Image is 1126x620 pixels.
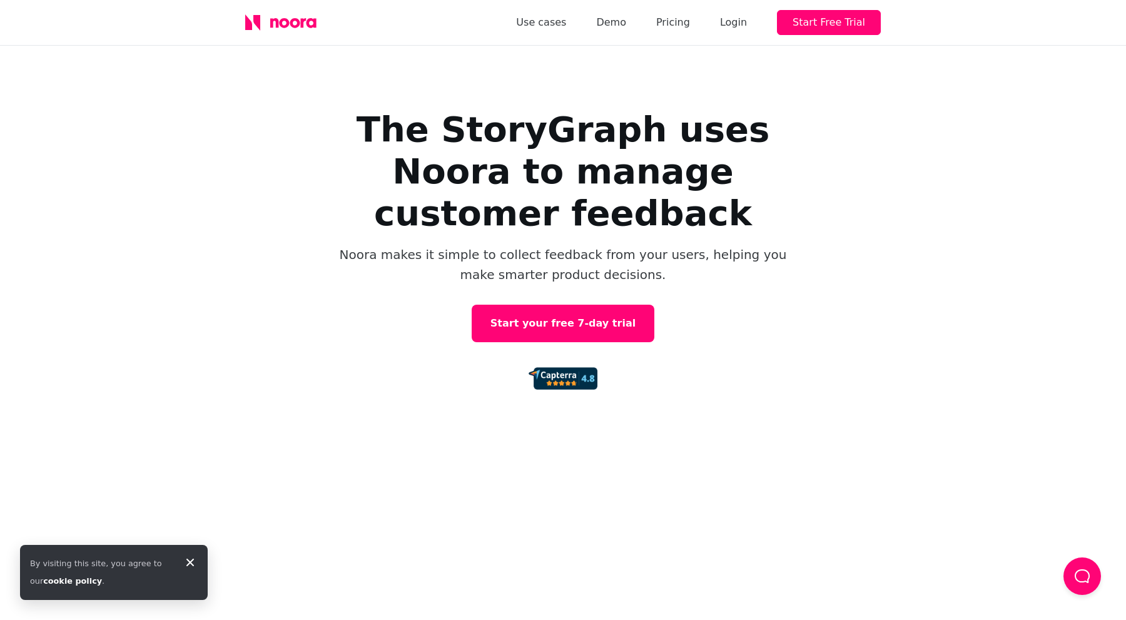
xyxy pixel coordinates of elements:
a: cookie policy [43,576,102,586]
h1: The StoryGraph uses Noora to manage customer feedback [313,108,813,235]
a: Demo [596,14,626,31]
button: Load Chat [1063,557,1101,595]
a: Start your free 7-day trial [472,305,654,342]
a: Pricing [656,14,690,31]
div: By visiting this site, you agree to our . [30,555,173,590]
button: Start Free Trial [777,10,881,35]
a: Use cases [516,14,566,31]
div: Login [720,14,747,31]
img: 92d72d4f0927c2c8b0462b8c7b01ca97.png [529,367,597,390]
p: Noora makes it simple to collect feedback from your users, helping you make smarter product decis... [338,245,788,285]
